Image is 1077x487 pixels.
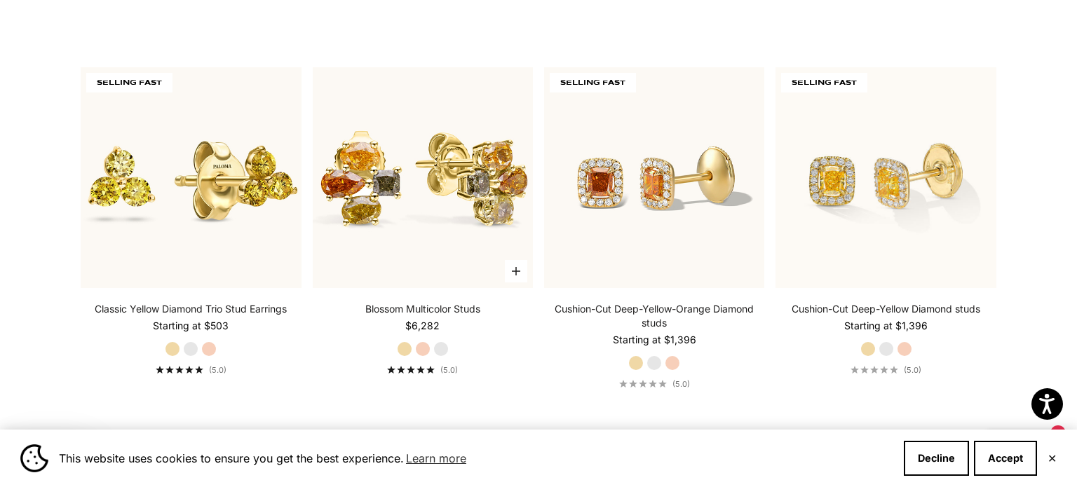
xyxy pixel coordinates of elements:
a: Blossom Multicolor Studs [365,302,480,316]
span: (5.0) [440,365,458,375]
div: 5.0 out of 5.0 stars [156,366,203,373]
img: Cookie banner [20,444,48,472]
button: Accept [974,441,1037,476]
sale-price: $6,282 [405,319,440,333]
sale-price: Starting at $503 [153,319,229,333]
div: 5.0 out of 5.0 stars [619,380,667,387]
span: SELLING FAST [550,73,636,92]
span: This website uses cookies to ensure you get the best experience. [59,448,893,469]
img: #YellowGold [544,67,764,287]
button: Decline [904,441,969,476]
a: 5.0 out of 5.0 stars(5.0) [387,365,458,375]
sale-price: Starting at $1,396 [613,333,696,347]
span: (5.0) [672,379,690,389]
a: 5.0 out of 5.0 stars(5.0) [619,379,690,389]
span: SELLING FAST [86,73,172,92]
div: 5.0 out of 5.0 stars [851,366,898,373]
img: #YellowGold [775,67,996,287]
a: Learn more [404,448,468,469]
span: (5.0) [904,365,921,375]
span: (5.0) [209,365,226,375]
a: Cushion-Cut Deep-Yellow Diamond studs [792,302,980,316]
sale-price: Starting at $1,396 [844,319,928,333]
span: SELLING FAST [781,73,867,92]
a: 5.0 out of 5.0 stars(5.0) [851,365,921,375]
a: Cushion-Cut Deep-Yellow-Orange Diamond studs [544,302,764,330]
div: 5.0 out of 5.0 stars [387,366,435,373]
img: #YellowGold [81,67,301,287]
a: Classic Yellow Diamond Trio Stud Earrings [95,302,287,316]
button: Close [1048,454,1057,462]
a: 5.0 out of 5.0 stars(5.0) [156,365,226,375]
img: #YellowGold [313,67,533,287]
